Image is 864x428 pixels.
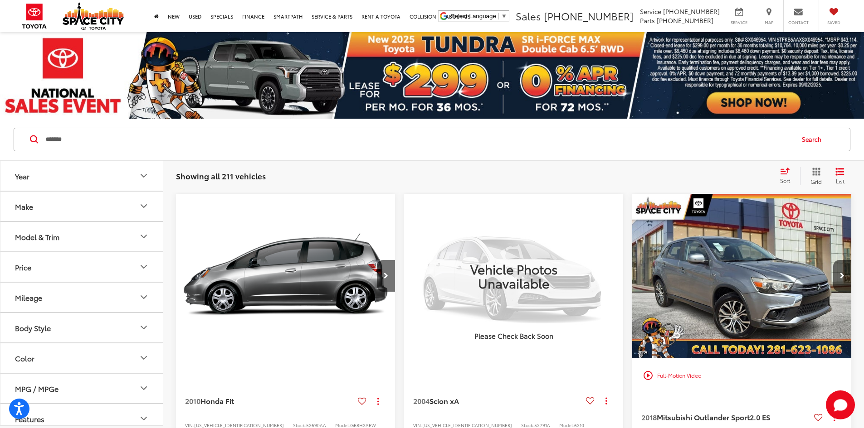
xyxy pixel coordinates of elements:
[833,260,851,292] button: Next image
[780,177,790,184] span: Sort
[45,129,793,150] input: Search by Make, Model, or Keyword
[451,13,496,19] span: Select Language
[15,172,29,180] div: Year
[176,170,266,181] span: Showing all 211 vehicles
[498,13,499,19] span: ​
[0,192,164,221] button: MakeMake
[544,9,634,23] span: [PHONE_NUMBER]
[598,393,614,409] button: Actions
[15,323,51,332] div: Body Style
[632,194,852,359] img: 2018 Mitsubishi Outlander Sport 2.0 ES 4x2
[176,194,396,359] img: 2010 Honda Fit Base FWD
[138,292,149,303] div: Mileage
[138,322,149,333] div: Body Style
[657,412,750,422] span: Mitsubishi Outlander Sport
[138,352,149,363] div: Color
[0,161,164,191] button: YearYear
[800,167,829,185] button: Grid View
[826,390,855,419] svg: Start Chat
[641,412,810,422] a: 2018Mitsubishi Outlander Sport2.0 ES
[404,194,623,358] img: Vehicle Photos Unavailable Please Check Back Soon
[829,167,851,185] button: List View
[810,178,822,185] span: Grid
[185,396,354,406] a: 2010Honda Fit
[15,202,33,211] div: Make
[377,260,395,292] button: Next image
[0,343,164,373] button: ColorColor
[0,313,164,342] button: Body StyleBody Style
[200,395,234,406] span: Honda Fit
[370,393,386,409] button: Actions
[729,19,749,25] span: Service
[0,283,164,312] button: MileageMileage
[15,263,31,271] div: Price
[0,252,164,282] button: PricePrice
[632,194,852,358] a: 2018 Mitsubishi Outlander Sport 2.0 ES 4x22018 Mitsubishi Outlander Sport 2.0 ES 4x22018 Mitsubis...
[138,383,149,394] div: MPG / MPGe
[0,222,164,251] button: Model & TrimModel & Trim
[413,396,582,406] a: 2004Scion xA
[663,7,720,16] span: [PHONE_NUMBER]
[138,201,149,212] div: Make
[451,13,507,19] a: Select Language​
[63,2,124,30] img: Space City Toyota
[501,13,507,19] span: ▼
[826,390,855,419] button: Toggle Chat Window
[176,194,396,358] a: 2010 Honda Fit Base FWD2010 Honda Fit Base FWD2010 Honda Fit Base FWD2010 Honda Fit Base FWD
[632,194,852,358] div: 2018 Mitsubishi Outlander Sport 2.0 ES 0
[176,194,396,358] div: 2010 Honda Fit Base 0
[640,16,655,25] span: Parts
[750,412,770,422] span: 2.0 ES
[788,19,809,25] span: Contact
[824,19,844,25] span: Saved
[759,19,779,25] span: Map
[15,354,34,362] div: Color
[516,9,541,23] span: Sales
[138,231,149,242] div: Model & Trim
[185,395,200,406] span: 2010
[404,194,623,358] a: VIEW_DETAILS
[138,261,149,272] div: Price
[605,397,607,404] span: dropdown dots
[835,177,844,185] span: List
[640,7,661,16] span: Service
[15,384,59,393] div: MPG / MPGe
[793,128,835,151] button: Search
[641,412,657,422] span: 2018
[430,395,459,406] span: Scion xA
[657,16,713,25] span: [PHONE_NUMBER]
[15,414,44,423] div: Features
[138,170,149,181] div: Year
[15,232,59,241] div: Model & Trim
[413,395,430,406] span: 2004
[15,293,42,302] div: Mileage
[377,398,379,405] span: dropdown dots
[0,374,164,403] button: MPG / MPGeMPG / MPGe
[138,413,149,424] div: Features
[776,167,800,185] button: Select sort value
